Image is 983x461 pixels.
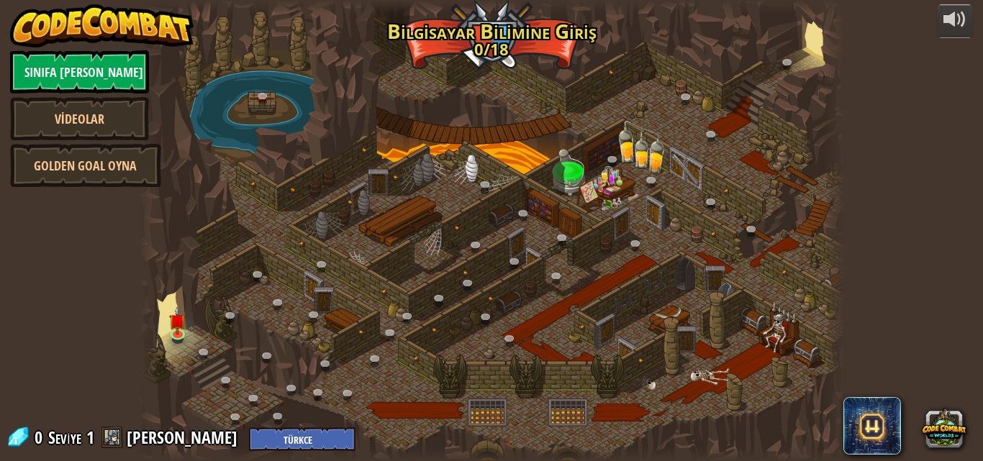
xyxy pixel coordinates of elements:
img: level-banner-unstarted.png [169,306,186,335]
a: Videolar [10,97,149,140]
button: Sesi ayarla [937,4,973,38]
a: Sınıfa [PERSON_NAME] [10,50,149,93]
a: [PERSON_NAME] [127,426,242,449]
a: Golden Goal Oyna [10,144,161,187]
span: Seviye [48,426,81,449]
span: 0 [35,426,47,449]
span: 1 [86,426,94,449]
img: CodeCombat - Learn how to code by playing a game [10,4,194,47]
